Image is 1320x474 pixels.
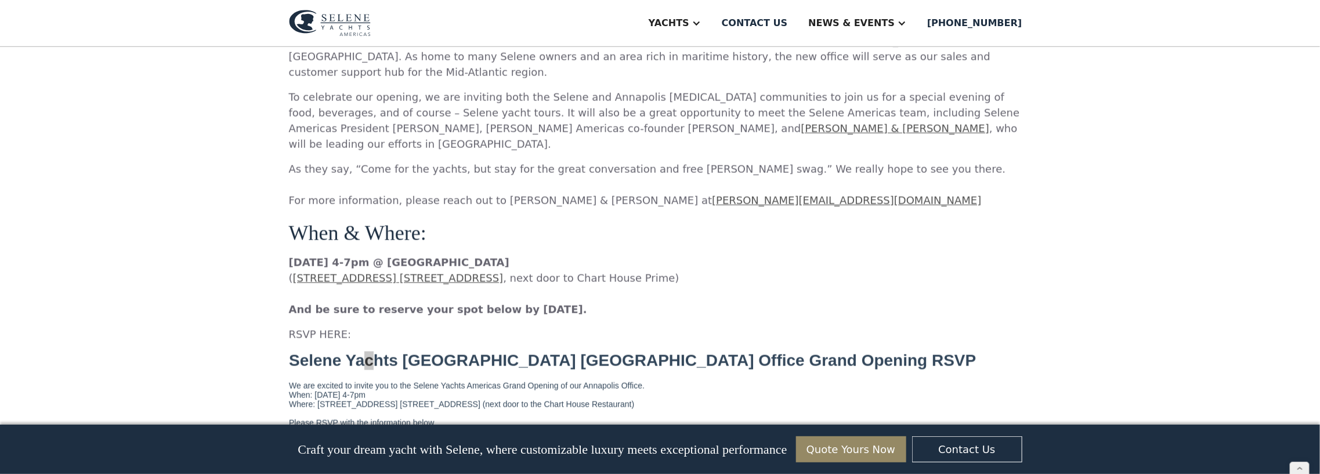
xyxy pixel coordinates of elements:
p: To celebrate our opening, we are inviting both the Selene and Annapolis [MEDICAL_DATA] communitie... [289,89,1032,152]
img: logo [289,10,371,37]
p: ( , next door to Chart House Prime) ‍ [289,255,1032,317]
strong: And be sure to reserve your spot below by [DATE]. [289,303,587,316]
a: [PERSON_NAME][EMAIL_ADDRESS][DOMAIN_NAME] [712,194,981,207]
div: Contact us [722,16,788,30]
a: Quote Yours Now [796,436,906,462]
a: Contact Us [912,436,1022,462]
p: RSVP HERE: [289,327,1032,342]
div: [PHONE_NUMBER] [927,16,1022,30]
div: Yachts [649,16,689,30]
div: News & EVENTS [808,16,895,30]
a: [PERSON_NAME] & [PERSON_NAME] [801,122,989,135]
p: As Selene Americas continues to grow, we believe there is no better place to put down ‘anchor’ th... [289,33,1032,80]
a: [STREET_ADDRESS] [STREET_ADDRESS] [293,272,504,284]
strong: [DATE] 4-7pm @ [GEOGRAPHIC_DATA] [289,256,509,269]
p: Craft your dream yacht with Selene, where customizable luxury meets exceptional performance [298,442,787,457]
h4: When & Where: [289,222,1032,245]
p: As they say, “Come for the yachts, but stay for the great conversation and free [PERSON_NAME] swa... [289,161,1032,208]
